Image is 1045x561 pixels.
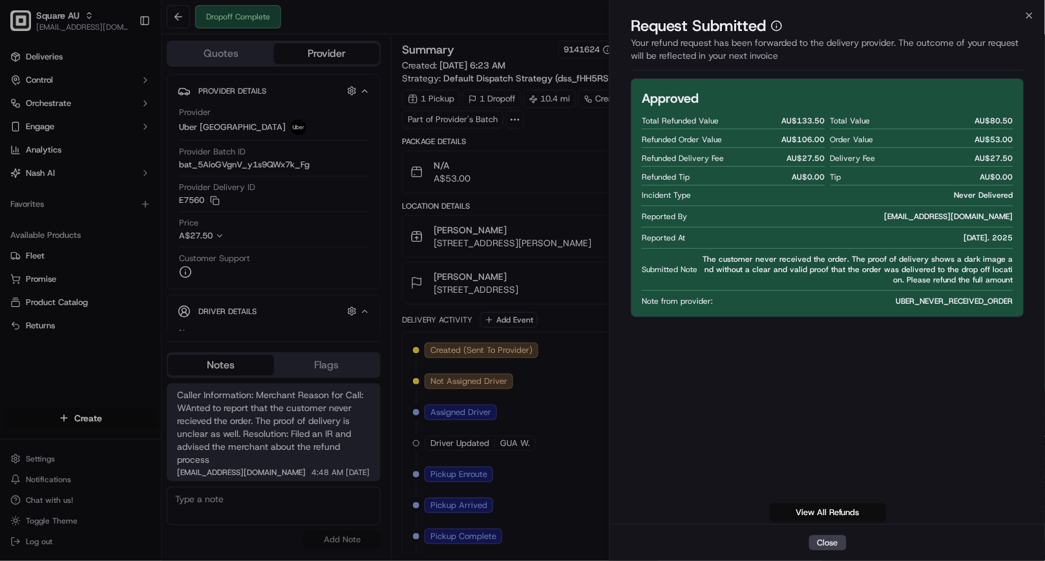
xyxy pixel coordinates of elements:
span: AU$ 0.00 [792,172,825,182]
span: Note from provider: [642,296,713,306]
div: Start new chat [44,123,212,136]
span: Submitted Note [642,264,697,275]
a: 📗Knowledge Base [8,182,104,206]
span: AU$ 0.00 [980,172,1013,182]
h2: Approved [642,89,699,107]
span: Reported By [642,211,687,222]
a: 💻API Documentation [104,182,213,206]
span: The customer never received the order. The proof of delivery shows a dark image and without a cle... [702,254,1013,285]
span: AU$ 27.50 [787,153,825,164]
span: UBER_NEVER_RECEIVED_ORDER [896,296,1013,306]
img: Nash [13,13,39,39]
span: [DATE]. 2025 [964,233,1013,243]
span: [EMAIL_ADDRESS][DOMAIN_NAME] [885,211,1013,222]
a: View All Refunds [770,503,886,522]
span: Knowledge Base [26,187,99,200]
span: AU$ 27.50 [975,153,1013,164]
span: Total Value [830,116,871,126]
div: Your refund request has been forwarded to the delivery provider. The outcome of your request will... [631,36,1024,70]
span: Refunded Order Value [642,134,722,145]
button: Start new chat [220,127,235,143]
span: Never Delivered [955,190,1013,200]
div: 💻 [109,189,120,199]
div: 📗 [13,189,23,199]
button: Close [809,535,847,551]
div: We're available if you need us! [44,136,164,147]
span: Total Refunded Value [642,116,719,126]
a: Powered byPylon [91,218,156,229]
span: Delivery Fee [830,153,876,164]
span: AU$ 133.50 [782,116,825,126]
span: API Documentation [122,187,207,200]
p: Welcome 👋 [13,52,235,72]
span: AU$ 80.50 [975,116,1013,126]
p: Request Submitted [631,16,766,36]
span: Incident Type [642,190,691,200]
span: Reported At [642,233,685,243]
span: AU$ 106.00 [782,134,825,145]
span: Tip [830,172,841,182]
span: Refunded Tip [642,172,690,182]
span: Pylon [129,219,156,229]
span: AU$ 53.00 [975,134,1013,145]
img: 1736555255976-a54dd68f-1ca7-489b-9aae-adbdc363a1c4 [13,123,36,147]
input: Got a question? Start typing here... [34,83,233,97]
span: Refunded Delivery Fee [642,153,724,164]
span: Order Value [830,134,874,145]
